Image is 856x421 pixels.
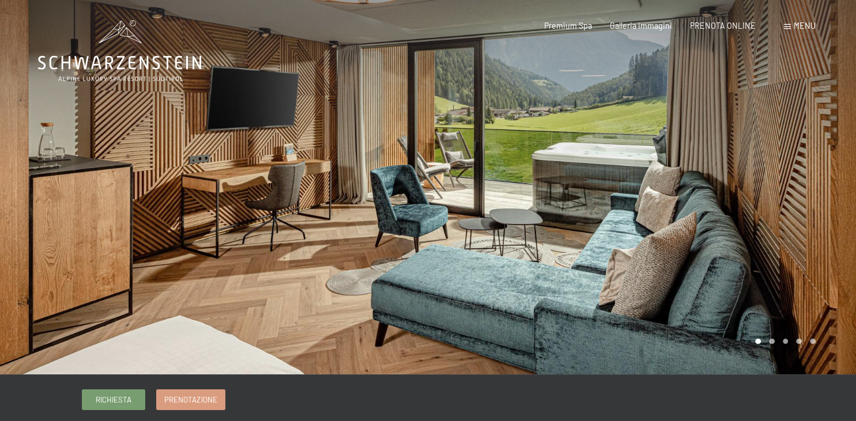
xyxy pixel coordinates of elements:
a: PRENOTA ONLINE [690,21,756,31]
a: Galleria immagini [610,21,672,31]
span: Prenotazione [164,395,217,405]
span: Menu [794,21,816,31]
a: Premium Spa [544,21,592,31]
a: Prenotazione [157,390,224,409]
a: Richiesta [82,390,145,409]
span: Richiesta [96,395,131,405]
